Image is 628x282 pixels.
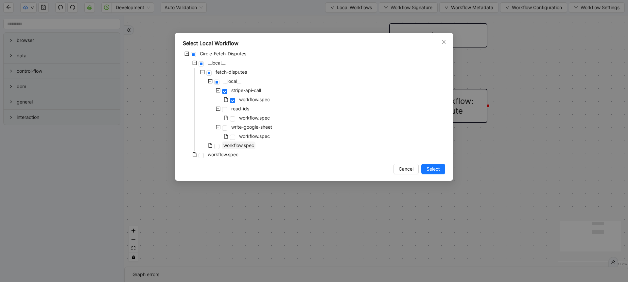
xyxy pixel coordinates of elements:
span: fetch-disputes [216,69,247,75]
span: __local__ [222,77,242,85]
span: Circle-Fetch-Disputes [199,50,248,58]
span: __local__ [223,78,241,84]
span: workflow.spec [239,133,270,139]
span: workflow.spec [239,115,270,121]
span: minus-square [216,88,220,93]
span: write-google-sheet [231,124,272,130]
span: workflow.spec [239,97,270,102]
span: minus-square [216,106,220,111]
span: workflow.spec [206,151,240,159]
span: write-google-sheet [230,123,273,131]
span: file [192,152,197,157]
span: stripe-api-call [231,87,261,93]
span: __local__ [206,59,227,67]
span: workflow.spec [238,114,271,122]
span: workflow.spec [238,96,271,103]
span: minus-square [208,79,213,84]
span: minus-square [200,70,205,74]
span: Circle-Fetch-Disputes [200,51,246,56]
span: workflow.spec [222,141,255,149]
div: Select Local Workflow [183,39,445,47]
span: file [224,116,228,120]
button: Select [421,164,445,174]
span: read-ids [231,106,249,111]
span: minus-square [216,125,220,129]
button: Cancel [393,164,419,174]
span: minus-square [192,61,197,65]
span: fetch-disputes [214,68,248,76]
span: Cancel [399,165,413,173]
button: Close [440,38,447,46]
span: workflow.spec [223,142,254,148]
span: __local__ [208,60,225,66]
span: workflow.spec [208,152,238,157]
span: file [208,143,213,148]
span: read-ids [230,105,251,113]
span: close [441,39,446,45]
span: stripe-api-call [230,86,262,94]
span: Select [427,165,440,173]
span: file [224,134,228,139]
span: file [224,97,228,102]
span: workflow.spec [238,132,271,140]
span: minus-square [184,51,189,56]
